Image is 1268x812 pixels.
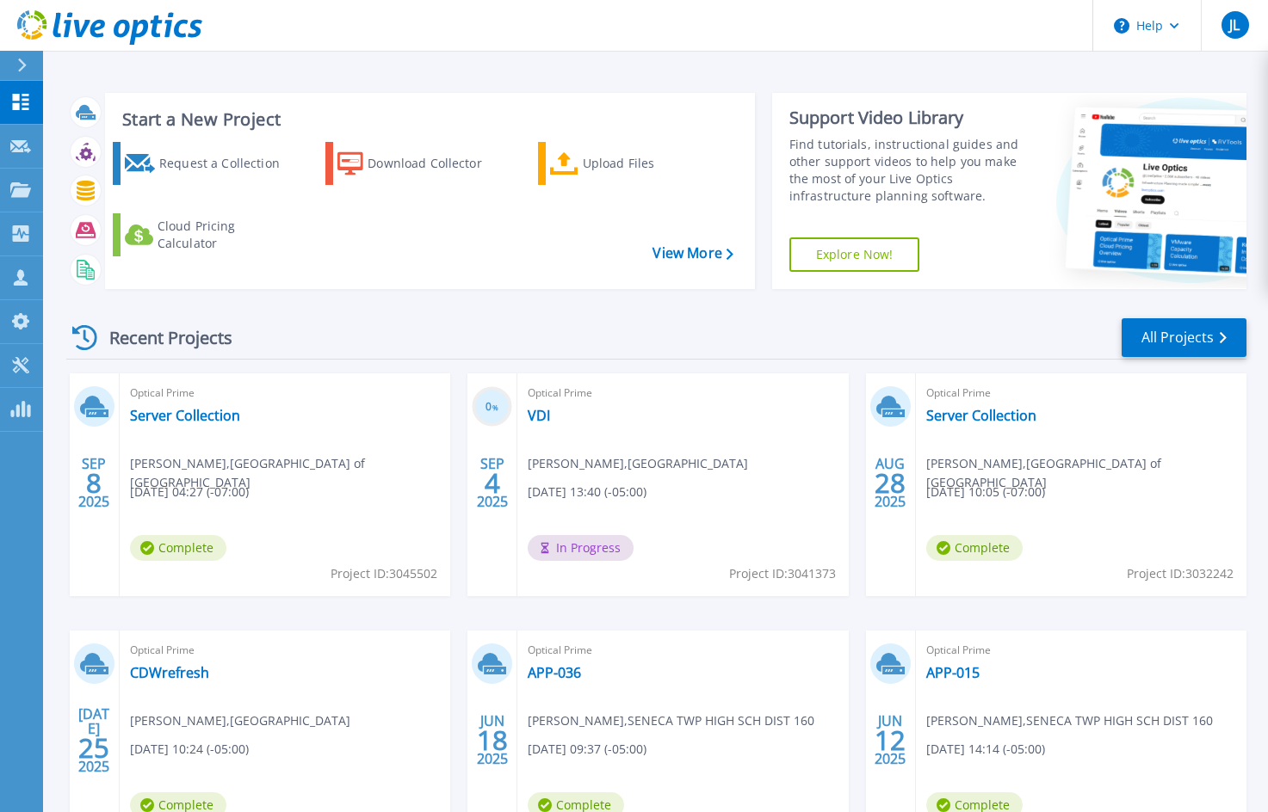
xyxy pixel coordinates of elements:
a: VDI [528,407,550,424]
div: JUN 2025 [874,709,906,772]
span: Complete [926,535,1023,561]
span: JL [1229,18,1240,32]
span: Optical Prime [130,384,440,403]
div: Download Collector [368,146,498,181]
span: 28 [875,476,906,490]
span: [DATE] 09:37 (-05:00) [528,740,646,759]
a: Explore Now! [789,237,920,272]
a: Download Collector [325,142,502,185]
div: [DATE] 2025 [77,709,110,772]
div: SEP 2025 [77,452,110,514]
span: [PERSON_NAME] , [GEOGRAPHIC_DATA] [528,454,748,473]
div: Upload Files [583,146,710,181]
span: [DATE] 04:27 (-07:00) [130,483,249,501]
div: Request a Collection [159,146,285,181]
span: [DATE] 14:14 (-05:00) [926,740,1045,759]
span: [PERSON_NAME] , SENECA TWP HIGH SCH DIST 160 [926,711,1213,730]
span: [PERSON_NAME] , [GEOGRAPHIC_DATA] of [GEOGRAPHIC_DATA] [926,454,1246,492]
div: AUG 2025 [874,452,906,514]
span: 25 [78,741,109,755]
span: Project ID: 3041373 [729,564,836,583]
span: 8 [86,476,102,490]
a: APP-036 [528,664,581,681]
span: Optical Prime [926,384,1236,403]
span: [DATE] 13:40 (-05:00) [528,483,646,501]
span: % [492,403,498,412]
span: 4 [485,476,500,490]
span: [PERSON_NAME] , SENECA TWP HIGH SCH DIST 160 [528,711,814,730]
span: Complete [130,535,226,561]
span: [PERSON_NAME] , [GEOGRAPHIC_DATA] of [GEOGRAPHIC_DATA] [130,454,450,492]
a: Server Collection [926,407,1036,424]
span: Optical Prime [528,384,838,403]
a: Upload Files [538,142,714,185]
a: View More [653,245,733,261]
span: Optical Prime [528,641,838,660]
a: Cloud Pricing Calculator [113,213,289,256]
div: SEP 2025 [476,452,509,514]
h3: 0 [472,397,512,417]
a: All Projects [1122,318,1246,357]
a: APP-015 [926,664,980,681]
div: Find tutorials, instructional guides and other support videos to help you make the most of your L... [789,136,1027,205]
div: Recent Projects [66,317,256,359]
span: In Progress [528,535,634,561]
a: Request a Collection [113,142,289,185]
span: [PERSON_NAME] , [GEOGRAPHIC_DATA] [130,711,350,730]
span: [DATE] 10:24 (-05:00) [130,740,249,759]
span: Project ID: 3032242 [1127,564,1234,583]
span: Project ID: 3045502 [331,564,437,583]
h3: Start a New Project [122,110,733,129]
div: Support Video Library [789,107,1027,129]
a: Server Collection [130,407,240,424]
a: CDWrefresh [130,664,209,681]
span: Optical Prime [130,641,440,660]
span: [DATE] 10:05 (-07:00) [926,483,1045,501]
div: JUN 2025 [476,709,509,772]
span: Optical Prime [926,641,1236,660]
span: 12 [875,733,906,747]
span: 18 [477,733,508,747]
div: Cloud Pricing Calculator [158,218,285,252]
